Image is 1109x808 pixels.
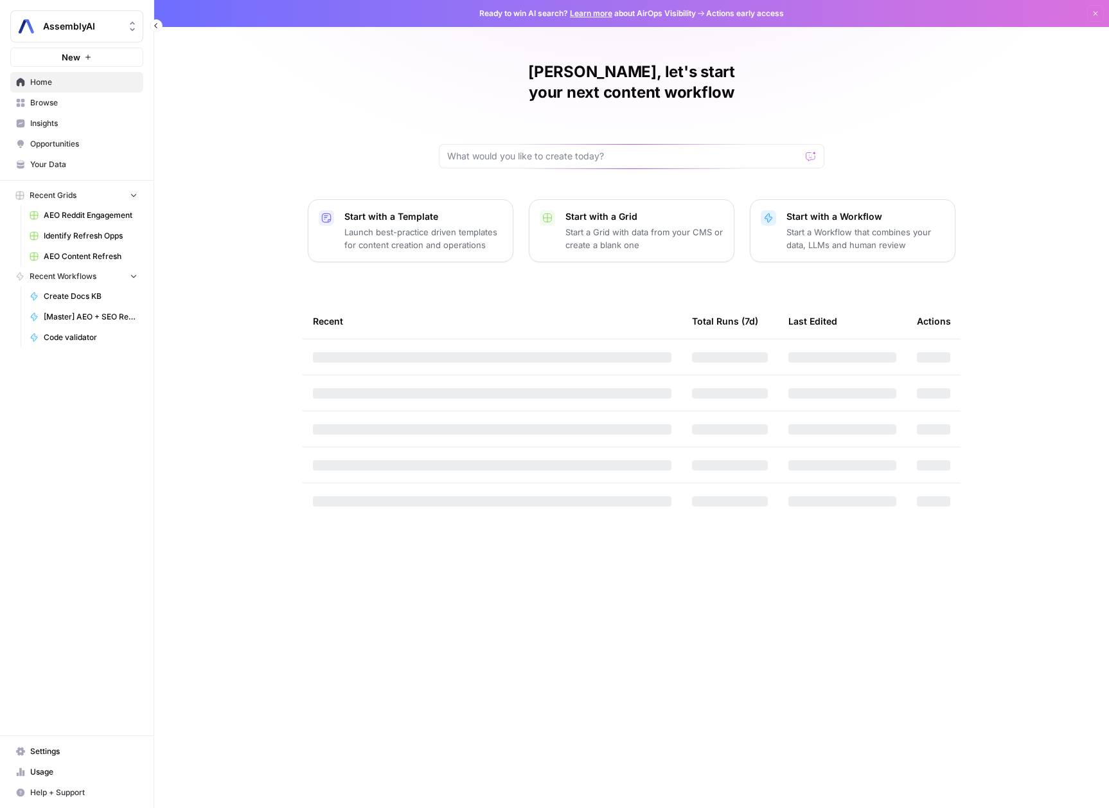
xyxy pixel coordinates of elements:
span: Ready to win AI search? about AirOps Visibility [479,8,696,19]
a: Learn more [570,8,612,18]
span: [Master] AEO + SEO Refresh [44,311,138,323]
div: Last Edited [788,303,837,339]
span: Create Docs KB [44,291,138,302]
span: Insights [30,118,138,129]
span: Usage [30,766,138,778]
a: Home [10,72,143,93]
p: Start a Workflow that combines your data, LLMs and human review [786,226,945,251]
button: Help + Support [10,782,143,803]
button: Start with a GridStart a Grid with data from your CMS or create a blank one [529,199,734,262]
div: Recent [313,303,671,339]
span: Code validator [44,332,138,343]
a: Usage [10,762,143,782]
button: Recent Grids [10,186,143,205]
a: Browse [10,93,143,113]
button: Start with a TemplateLaunch best-practice driven templates for content creation and operations [308,199,513,262]
img: AssemblyAI Logo [15,15,38,38]
button: New [10,48,143,67]
a: Settings [10,741,143,762]
a: Insights [10,113,143,134]
span: Browse [30,97,138,109]
a: Your Data [10,154,143,175]
span: Settings [30,746,138,757]
a: Code validator [24,327,143,348]
p: Start with a Grid [565,210,723,223]
a: Create Docs KB [24,286,143,307]
span: AEO Reddit Engagement [44,210,138,221]
div: Total Runs (7d) [692,303,758,339]
button: Workspace: AssemblyAI [10,10,143,42]
a: AEO Content Refresh [24,246,143,267]
span: Identify Refresh Opps [44,230,138,242]
span: AEO Content Refresh [44,251,138,262]
p: Start a Grid with data from your CMS or create a blank one [565,226,723,251]
span: Recent Workflows [30,271,96,282]
button: Start with a WorkflowStart a Workflow that combines your data, LLMs and human review [750,199,955,262]
span: New [62,51,80,64]
h1: [PERSON_NAME], let's start your next content workflow [439,62,824,103]
p: Launch best-practice driven templates for content creation and operations [344,226,502,251]
span: Recent Grids [30,190,76,201]
span: Your Data [30,159,138,170]
span: Help + Support [30,787,138,798]
a: [Master] AEO + SEO Refresh [24,307,143,327]
p: Start with a Workflow [786,210,945,223]
button: Recent Workflows [10,267,143,286]
span: AssemblyAI [43,20,121,33]
a: AEO Reddit Engagement [24,205,143,226]
p: Start with a Template [344,210,502,223]
a: Opportunities [10,134,143,154]
input: What would you like to create today? [447,150,801,163]
span: Opportunities [30,138,138,150]
div: Actions [917,303,951,339]
span: Home [30,76,138,88]
a: Identify Refresh Opps [24,226,143,246]
span: Actions early access [706,8,784,19]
